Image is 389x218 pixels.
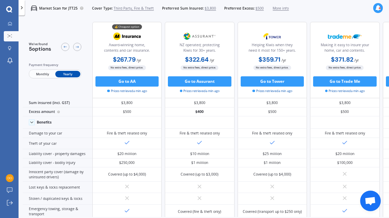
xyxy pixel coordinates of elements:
[252,89,292,93] span: Prices retrieved a min ago
[23,158,92,168] div: Liability cover - bodily injury
[108,65,146,70] span: No extra fees, direct price.
[205,6,216,11] span: $3,800
[253,172,291,177] div: Covered (up to $4,000)
[326,65,364,70] span: No extra fees, direct price.
[108,172,146,177] div: Covered (up to $4,000)
[224,6,255,11] span: Preferred Excess:
[92,98,162,107] div: $3,800
[165,98,234,107] div: $3,800
[328,30,362,42] img: Trademe.webp
[29,62,81,67] div: Payment frequency
[23,107,92,117] div: Excess amount
[242,42,303,55] div: Helping Kiwis when they need it most for 150+ years.
[335,151,354,156] div: $20 million
[241,76,304,87] button: Go to Tower
[23,149,92,158] div: Liability cover - property damages
[331,55,353,64] b: $371.82
[180,89,220,93] span: Prices retrieved a min ago
[282,58,286,63] span: / yr
[113,55,136,64] b: $267.79
[112,24,142,29] div: 💰 Cheapest option
[310,98,380,107] div: $3,800
[337,160,353,165] div: $100,000
[263,151,282,156] div: $25 million
[169,42,230,55] div: NZ operated; protecting Kiwis for 30+ years.
[29,46,51,52] span: 5 options
[23,182,92,193] div: Lost keys & locks replacement
[92,107,162,117] div: $500
[243,209,302,214] div: Covered (transport up to $250 only)
[92,6,113,11] span: Cover Type:
[180,131,220,136] div: Fire & theft related only
[23,167,92,182] div: Innocent party cover (damage by uninsured drivers)
[273,6,289,11] span: More info
[178,209,221,214] div: Covered (fire & theft only)
[119,160,135,165] div: $250,000
[39,6,78,11] p: Market Scan for JTT25
[30,71,55,78] span: Monthly
[252,131,292,136] div: Fire & theft related only
[259,55,281,64] b: $359.71
[97,42,158,55] div: Award-winning home, contents and car insurance.
[264,160,281,165] div: $1 million
[185,55,209,64] b: $322.64
[255,6,264,11] span: $500
[314,42,375,55] div: Making it easy to insure your home, car and contents.
[23,193,92,205] div: Stolen / duplicated keys & locks
[183,30,217,42] img: Assurant.png
[23,98,92,107] div: Sum insured (incl. GST)
[238,107,307,117] div: $500
[29,42,51,47] span: We've found
[181,65,218,70] span: No extra fees, direct price.
[253,65,291,70] span: No extra fees, direct price.
[238,98,307,107] div: $3,800
[107,131,147,136] div: Fire & theft related only
[168,76,231,87] button: Go to Assurant
[190,151,209,156] div: $10 million
[37,120,52,125] div: Benefits
[313,76,377,87] button: Go to Trade Me
[354,58,359,63] span: / yr
[31,5,37,11] img: car.f15378c7a67c060ca3f3.svg
[255,30,289,42] img: Tower.webp
[110,30,144,42] img: AA.webp
[23,129,92,138] div: Damage to your car
[165,107,234,117] div: $400
[117,151,136,156] div: $20 million
[325,89,365,93] span: Prices retrieved a min ago
[6,174,14,182] img: 1611096195d40babfd5c975a80dcc2f6
[360,191,381,211] a: Open chat
[162,6,204,11] span: Preferred Sum Insured:
[325,131,365,136] div: Fire & theft related only
[181,172,218,177] div: Covered (up to $3,000)
[210,58,214,63] span: / yr
[191,160,208,165] div: $1 million
[114,6,154,11] span: Third Party, Fire & Theft
[137,58,141,63] span: / yr
[23,138,92,150] div: Theft of your car
[95,76,159,87] button: Go to AA
[310,107,380,117] div: $500
[107,89,147,93] span: Prices retrieved a min ago
[55,71,80,78] span: Yearly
